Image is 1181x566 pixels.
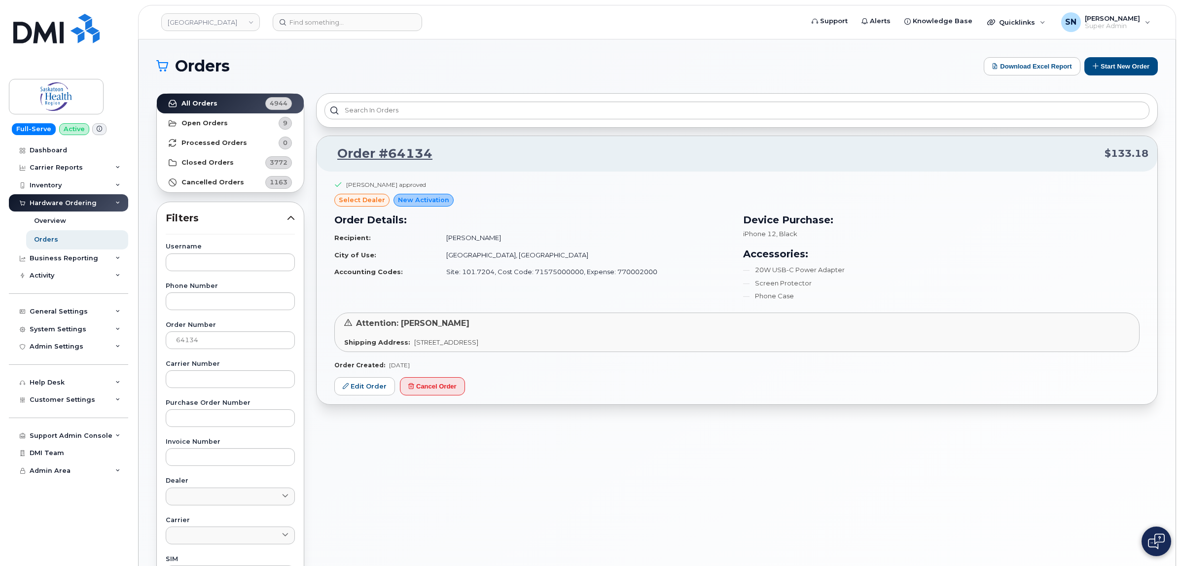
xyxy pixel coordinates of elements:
a: Processed Orders0 [157,133,304,153]
span: Attention: [PERSON_NAME] [356,318,469,328]
a: Order #64134 [325,145,432,163]
span: 3772 [270,158,287,167]
img: Open chat [1148,533,1165,549]
button: Cancel Order [400,377,465,395]
td: [PERSON_NAME] [437,229,731,247]
span: iPhone 12 [743,230,776,238]
li: Phone Case [743,291,1140,301]
span: [DATE] [389,361,410,369]
label: Purchase Order Number [166,400,295,406]
h3: Order Details: [334,212,731,227]
span: select Dealer [339,195,385,205]
label: Phone Number [166,283,295,289]
span: [STREET_ADDRESS] [414,338,478,346]
label: SIM [166,556,295,563]
strong: Order Created: [334,361,385,369]
a: Cancelled Orders1163 [157,173,304,192]
li: 20W USB-C Power Adapter [743,265,1140,275]
strong: Cancelled Orders [181,178,244,186]
strong: City of Use: [334,251,376,259]
h3: Accessories: [743,247,1140,261]
strong: Recipient: [334,234,371,242]
label: Invoice Number [166,439,295,445]
span: Filters [166,211,287,225]
input: Search in orders [324,102,1149,119]
h3: Device Purchase: [743,212,1140,227]
span: 9 [283,118,287,128]
strong: All Orders [181,100,217,107]
span: $133.18 [1105,146,1148,161]
span: New Activation [398,195,449,205]
a: Open Orders9 [157,113,304,133]
td: [GEOGRAPHIC_DATA], [GEOGRAPHIC_DATA] [437,247,731,264]
button: Start New Order [1084,57,1158,75]
span: Orders [175,59,230,73]
label: Carrier Number [166,361,295,367]
button: Download Excel Report [984,57,1080,75]
label: Carrier [166,517,295,524]
strong: Accounting Codes: [334,268,403,276]
strong: Open Orders [181,119,228,127]
label: Order Number [166,322,295,328]
label: Username [166,244,295,250]
label: Dealer [166,478,295,484]
td: Site: 101.7204, Cost Code: 71575000000, Expense: 770002000 [437,263,731,281]
span: 0 [283,138,287,147]
a: All Orders4944 [157,94,304,113]
li: Screen Protector [743,279,1140,288]
span: 1163 [270,177,287,187]
strong: Closed Orders [181,159,234,167]
div: [PERSON_NAME] approved [346,180,426,189]
a: Closed Orders3772 [157,153,304,173]
span: 4944 [270,99,287,108]
a: Edit Order [334,377,395,395]
span: , Black [776,230,797,238]
strong: Shipping Address: [344,338,410,346]
strong: Processed Orders [181,139,247,147]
